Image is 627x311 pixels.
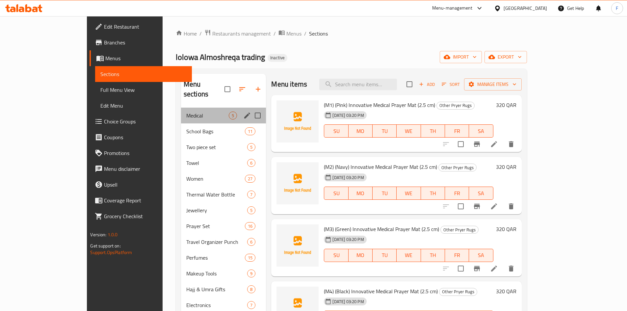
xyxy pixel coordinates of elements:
[186,159,248,167] div: Towel
[397,249,421,262] button: WE
[448,126,466,136] span: FR
[186,206,248,214] div: Jewellery
[104,149,186,157] span: Promotions
[90,193,192,208] a: Coverage Report
[399,250,418,260] span: WE
[503,136,519,152] button: delete
[484,51,527,63] button: export
[245,175,255,183] div: items
[108,230,118,239] span: 1.0.0
[90,177,192,193] a: Upsell
[186,143,248,151] div: Two piece set
[309,30,328,38] span: Sections
[616,5,618,12] span: F
[181,108,266,123] div: Medical5edit
[439,164,476,171] span: Other Pryer Rugs
[375,126,394,136] span: TU
[490,265,498,272] a: Edit menu item
[373,124,397,138] button: TU
[90,161,192,177] a: Menu disclaimer
[247,301,255,309] div: items
[454,262,468,275] span: Select to update
[186,112,229,119] div: Medical
[90,114,192,129] a: Choice Groups
[104,165,186,173] span: Menu disclaimer
[416,79,437,90] button: Add
[421,249,445,262] button: TH
[399,126,418,136] span: WE
[324,187,348,200] button: SU
[421,187,445,200] button: TH
[104,23,186,31] span: Edit Restaurant
[439,288,477,296] span: Other Pryer Rugs
[399,189,418,198] span: WE
[445,124,469,138] button: FR
[248,207,255,214] span: 5
[503,261,519,276] button: delete
[472,250,490,260] span: SA
[448,189,466,198] span: FR
[424,250,442,260] span: TH
[242,111,252,120] button: edit
[186,270,248,277] span: Makeup Tools
[204,29,271,38] a: Restaurants management
[181,123,266,139] div: School Bags11
[90,242,120,250] span: Get support on:
[176,29,527,38] nav: breadcrumb
[90,19,192,35] a: Edit Restaurant
[441,226,478,234] span: Other Pryer Rugs
[186,175,245,183] span: Women
[397,187,421,200] button: WE
[327,189,346,198] span: SU
[90,35,192,50] a: Branches
[469,80,516,89] span: Manage items
[234,81,250,97] span: Sort sections
[104,212,186,220] span: Grocery Checklist
[469,198,485,214] button: Branch-specific-item
[181,139,266,155] div: Two piece set5
[464,78,522,91] button: Manage items
[186,285,248,293] span: Hajj & Umra Gifts
[438,164,477,171] div: Other Pryer Rugs
[440,226,479,234] div: Other Pryer Rugs
[421,124,445,138] button: TH
[496,100,516,110] h6: 320 QAR
[176,50,265,65] span: lolowa Almoshreqa trading
[181,171,266,187] div: Women27
[186,127,245,135] span: School Bags
[245,176,255,182] span: 27
[397,124,421,138] button: WE
[186,301,248,309] span: Electronics
[330,236,366,243] span: [DATE] 03:20 PM
[324,249,348,262] button: SU
[248,271,255,277] span: 9
[248,302,255,308] span: 7
[469,249,493,262] button: SA
[503,198,519,214] button: delete
[440,51,482,63] button: import
[418,81,436,88] span: Add
[472,126,490,136] span: SA
[437,79,464,90] span: Sort items
[445,53,477,61] span: import
[100,86,186,94] span: Full Menu View
[247,191,255,198] div: items
[490,53,522,61] span: export
[95,66,192,82] a: Sections
[104,117,186,125] span: Choice Groups
[90,129,192,145] a: Coupons
[469,136,485,152] button: Branch-specific-item
[181,155,266,171] div: Towel6
[186,238,248,246] span: Travel Organizer Punch
[105,54,186,62] span: Menus
[330,298,366,305] span: [DATE] 03:20 PM
[454,137,468,151] span: Select to update
[95,98,192,114] a: Edit Menu
[245,127,255,135] div: items
[416,79,437,90] span: Add item
[351,189,370,198] span: MO
[436,102,475,110] div: Other Pryer Rugs
[248,160,255,166] span: 6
